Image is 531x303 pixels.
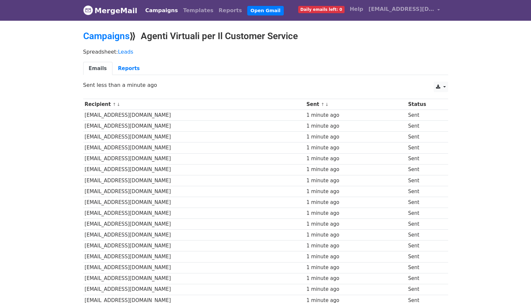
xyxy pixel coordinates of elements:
a: [EMAIL_ADDRESS][DOMAIN_NAME] [366,3,443,18]
a: ↑ [112,102,116,107]
div: 1 minute ago [306,177,405,185]
td: [EMAIL_ADDRESS][DOMAIN_NAME] [83,262,305,273]
td: Sent [406,186,443,197]
h2: ⟫ Agenti Virtuali per Il Customer Service [83,31,448,42]
td: [EMAIL_ADDRESS][DOMAIN_NAME] [83,240,305,251]
td: Sent [406,175,443,186]
th: Status [406,99,443,110]
a: Help [347,3,366,16]
div: 1 minute ago [306,112,405,119]
div: 1 minute ago [306,144,405,152]
td: [EMAIL_ADDRESS][DOMAIN_NAME] [83,164,305,175]
div: 1 minute ago [306,286,405,293]
div: 1 minute ago [306,122,405,130]
div: 1 minute ago [306,264,405,271]
a: Campaigns [143,4,181,17]
td: [EMAIL_ADDRESS][DOMAIN_NAME] [83,175,305,186]
a: ↓ [117,102,120,107]
td: [EMAIL_ADDRESS][DOMAIN_NAME] [83,284,305,295]
td: [EMAIL_ADDRESS][DOMAIN_NAME] [83,251,305,262]
a: ↑ [321,102,325,107]
div: 1 minute ago [306,210,405,217]
td: Sent [406,230,443,240]
a: Templates [181,4,216,17]
a: Campaigns [83,31,130,41]
td: [EMAIL_ADDRESS][DOMAIN_NAME] [83,273,305,284]
a: ↓ [325,102,329,107]
div: 1 minute ago [306,133,405,141]
td: [EMAIL_ADDRESS][DOMAIN_NAME] [83,219,305,230]
td: [EMAIL_ADDRESS][DOMAIN_NAME] [83,110,305,121]
a: Reports [216,4,245,17]
a: Open Gmail [247,6,284,15]
a: Reports [112,62,145,75]
td: Sent [406,197,443,208]
td: [EMAIL_ADDRESS][DOMAIN_NAME] [83,142,305,153]
div: 1 minute ago [306,242,405,250]
div: 1 minute ago [306,199,405,206]
td: Sent [406,240,443,251]
td: [EMAIL_ADDRESS][DOMAIN_NAME] [83,132,305,142]
td: Sent [406,284,443,295]
span: Daily emails left: 0 [298,6,345,13]
a: MergeMail [83,4,137,17]
td: Sent [406,121,443,132]
td: Sent [406,273,443,284]
td: Sent [406,219,443,230]
td: [EMAIL_ADDRESS][DOMAIN_NAME] [83,197,305,208]
div: 1 minute ago [306,155,405,163]
div: 1 minute ago [306,188,405,195]
th: Sent [305,99,406,110]
td: Sent [406,153,443,164]
td: [EMAIL_ADDRESS][DOMAIN_NAME] [83,121,305,132]
div: 1 minute ago [306,166,405,173]
div: 1 minute ago [306,220,405,228]
img: MergeMail logo [83,5,93,15]
p: Sent less than a minute ago [83,82,448,88]
a: Emails [83,62,112,75]
td: Sent [406,164,443,175]
div: 1 minute ago [306,231,405,239]
td: Sent [406,132,443,142]
td: [EMAIL_ADDRESS][DOMAIN_NAME] [83,186,305,197]
td: [EMAIL_ADDRESS][DOMAIN_NAME] [83,153,305,164]
span: [EMAIL_ADDRESS][DOMAIN_NAME] [369,5,434,13]
div: 1 minute ago [306,275,405,282]
a: Daily emails left: 0 [296,3,347,16]
td: Sent [406,208,443,219]
td: Sent [406,110,443,121]
a: Leads [118,49,133,55]
td: [EMAIL_ADDRESS][DOMAIN_NAME] [83,230,305,240]
div: 1 minute ago [306,253,405,261]
td: Sent [406,251,443,262]
th: Recipient [83,99,305,110]
p: Spreadsheet: [83,48,448,55]
td: Sent [406,142,443,153]
td: Sent [406,262,443,273]
td: [EMAIL_ADDRESS][DOMAIN_NAME] [83,208,305,219]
